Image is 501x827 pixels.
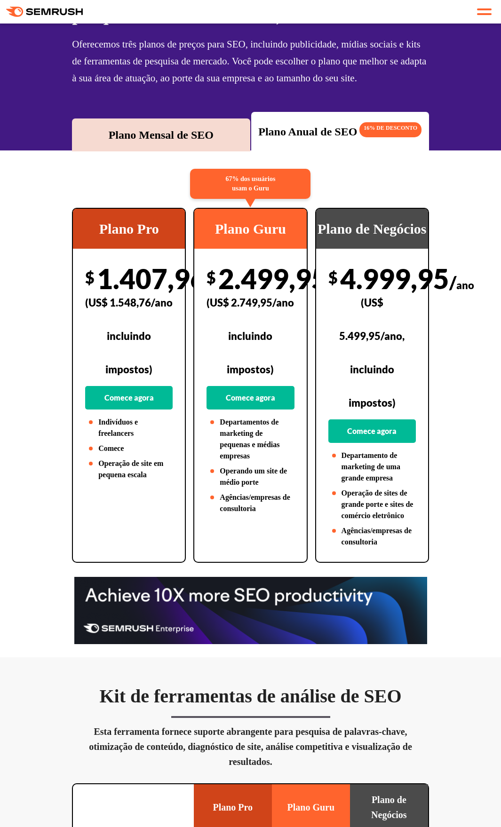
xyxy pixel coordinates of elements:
font: Kit de ferramentas de análise de SEO [99,685,401,707]
font: Esta ferramenta fornece suporte abrangente para pesquisa de palavras-chave, otimização de conteúd... [89,726,412,767]
font: Comece agora [347,426,397,435]
font: 16% DE DESCONTO [364,125,417,131]
font: Plano Guru [215,221,286,236]
font: Plano Pro [99,221,159,236]
font: (US$ 1.548,76/ano incluindo impostos) [85,296,173,376]
a: Comece agora [85,386,173,410]
font: Comece agora [226,393,275,402]
font: Plano Anual de SEO [258,126,357,138]
a: Comece agora [207,386,294,410]
font: 67% dos usuários [226,175,276,182]
font: (US$ 5.499,95/ano, incluindo impostos) [339,296,405,409]
font: usam o Guru [232,185,269,192]
font: Plano de Negócios [371,795,407,820]
font: Plano Pro [213,802,253,812]
a: Comece agora [328,419,416,443]
font: Comece agora [104,393,154,402]
font: Comece [98,444,124,452]
font: Indivíduos e freelancers [98,418,138,437]
font: Plano de Negócios [318,221,427,236]
font: / [449,271,456,293]
font: 1.407,96 [97,262,206,295]
font: 2.499,95 [218,262,327,295]
font: $ [207,268,216,287]
font: Operação de site em pequena escala [98,459,163,479]
font: $ [85,268,95,287]
font: Agências/empresas de consultoria [342,527,412,546]
font: Operando um site de médio porte [220,467,287,486]
font: ano [456,279,474,291]
font: Departamento de marketing de uma grande empresa [342,451,400,482]
font: (US$ 2.749,95/ano incluindo impostos) [207,296,294,376]
font: Plano Mensal de SEO [109,129,214,141]
font: Plano Guru [287,802,335,812]
font: Departamentos de marketing de pequenas e médias empresas [220,418,279,460]
font: 4.999,95 [340,262,449,295]
font: $ [328,268,338,287]
font: Oferecemos três planos de preços para SEO, incluindo publicidade, mídias sociais e kits de ferram... [72,39,426,84]
font: Operação de sites de grande porte e sites de comércio eletrônico [342,489,414,520]
font: Agências/empresas de consultoria [220,493,290,512]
